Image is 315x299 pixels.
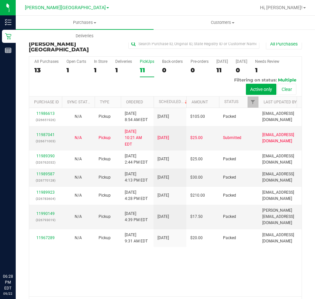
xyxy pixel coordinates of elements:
[36,111,55,116] a: 11986613
[190,214,203,220] span: $17.50
[216,59,228,64] div: [DATE]
[75,156,82,162] button: N/A
[75,236,82,240] span: Not Applicable
[115,66,132,74] div: 1
[157,135,169,141] span: [DATE]
[190,174,203,181] span: $30.00
[99,214,111,220] span: Pickup
[94,66,107,74] div: 1
[75,114,82,120] button: N/A
[16,20,154,26] span: Purchases
[248,97,258,108] a: Filter
[33,196,58,202] p: (326783604)
[278,77,296,82] span: Multiple
[34,66,59,74] div: 13
[125,111,148,123] span: [DATE] 8:54 AM EDT
[223,156,236,162] span: Packed
[99,135,111,141] span: Pickup
[29,35,120,53] h3: Purchase Summary:
[5,47,11,54] inline-svg: Reports
[264,100,297,104] a: Last Updated By
[223,214,236,220] span: Packed
[75,135,82,140] span: Not Applicable
[234,77,277,82] span: Filtering on status:
[191,59,209,64] div: Pre-orders
[125,153,148,166] span: [DATE] 2:44 PM EDT
[191,66,209,74] div: 0
[192,100,208,104] a: Amount
[75,214,82,219] span: Not Applicable
[99,174,111,181] span: Pickup
[236,66,247,74] div: 0
[125,232,148,244] span: [DATE] 9:31 AM EDT
[94,59,107,64] div: In Store
[128,39,259,49] input: Search Purchase ID, Original ID, State Registry ID or Customer Name...
[125,171,148,184] span: [DATE] 4:13 PM EDT
[75,157,82,161] span: Not Applicable
[190,135,203,141] span: $25.00
[29,41,89,53] span: [PERSON_NAME][GEOGRAPHIC_DATA]
[75,175,82,180] span: Not Applicable
[255,59,279,64] div: Needs Review
[125,211,148,223] span: [DATE] 4:39 PM EDT
[246,84,276,95] button: Active only
[3,273,13,291] p: 06:28 PM EDT
[75,235,82,241] button: N/A
[67,33,102,39] span: Deliveries
[34,100,59,104] a: Purchase ID
[162,59,183,64] div: Back-orders
[223,192,236,199] span: Packed
[115,59,132,64] div: Deliveries
[157,156,169,162] span: [DATE]
[99,235,111,241] span: Pickup
[7,247,26,266] iframe: Resource center
[33,138,58,144] p: (326671003)
[16,16,154,29] a: Purchases
[67,100,92,104] a: Sync Status
[66,66,86,74] div: 1
[157,192,169,199] span: [DATE]
[5,33,11,40] inline-svg: Retail
[255,66,279,74] div: 1
[75,192,82,199] button: N/A
[157,174,169,181] span: [DATE]
[190,156,203,162] span: $25.00
[33,117,58,123] p: (326651926)
[36,236,55,240] a: 11967289
[223,135,241,141] span: Submitted
[162,66,183,74] div: 0
[99,156,111,162] span: Pickup
[75,174,82,181] button: N/A
[25,5,106,10] span: [PERSON_NAME][GEOGRAPHIC_DATA]
[75,214,82,220] button: N/A
[277,84,296,95] button: Clear
[100,100,109,104] a: Type
[125,129,150,148] span: [DATE] 10:21 AM EDT
[3,291,13,296] p: 09/22
[266,38,302,49] button: All Purchases
[140,66,154,74] div: 11
[36,132,55,137] a: 11987041
[260,5,303,10] span: Hi, [PERSON_NAME]!
[157,214,169,220] span: [DATE]
[33,177,58,184] p: (326770128)
[16,29,154,43] a: Deliveries
[75,193,82,198] span: Not Applicable
[125,189,148,202] span: [DATE] 4:28 PM EDT
[236,59,247,64] div: [DATE]
[75,135,82,141] button: N/A
[154,16,291,29] a: Customers
[66,59,86,64] div: Open Carts
[223,235,236,241] span: Packed
[75,114,82,119] span: Not Applicable
[36,211,55,216] a: 11990149
[99,114,111,120] span: Pickup
[159,99,189,104] a: Scheduled
[34,59,59,64] div: All Purchases
[36,154,55,158] a: 11989390
[223,174,236,181] span: Packed
[99,192,111,199] span: Pickup
[216,66,228,74] div: 11
[190,114,205,120] span: $105.00
[157,114,169,120] span: [DATE]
